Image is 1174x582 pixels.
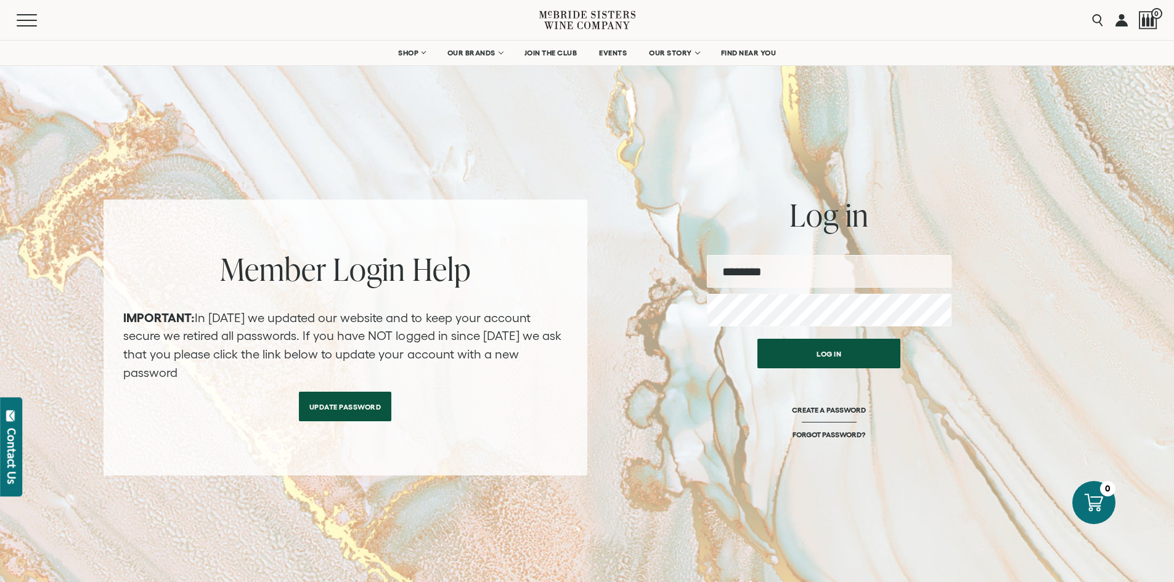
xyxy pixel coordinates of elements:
[792,405,865,430] a: CREATE A PASSWORD
[17,14,61,26] button: Mobile Menu Trigger
[713,41,785,65] a: FIND NEAR YOU
[398,49,419,57] span: SHOP
[707,200,952,230] h2: Log in
[390,41,433,65] a: SHOP
[1100,481,1115,496] div: 0
[757,339,900,368] button: Log in
[1151,8,1162,19] span: 0
[649,49,692,57] span: OUR STORY
[123,311,195,325] strong: IMPORTANT:
[123,309,568,382] p: In [DATE] we updated our website and to keep your account secure we retired all passwords. If you...
[299,392,392,421] a: Update Password
[721,49,777,57] span: FIND NEAR YOU
[641,41,707,65] a: OUR STORY
[439,41,510,65] a: OUR BRANDS
[599,49,627,57] span: EVENTS
[516,41,585,65] a: JOIN THE CLUB
[793,430,865,439] a: FORGOT PASSWORD?
[447,49,495,57] span: OUR BRANDS
[524,49,577,57] span: JOIN THE CLUB
[123,254,568,285] h2: Member Login Help
[591,41,635,65] a: EVENTS
[6,428,18,484] div: Contact Us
